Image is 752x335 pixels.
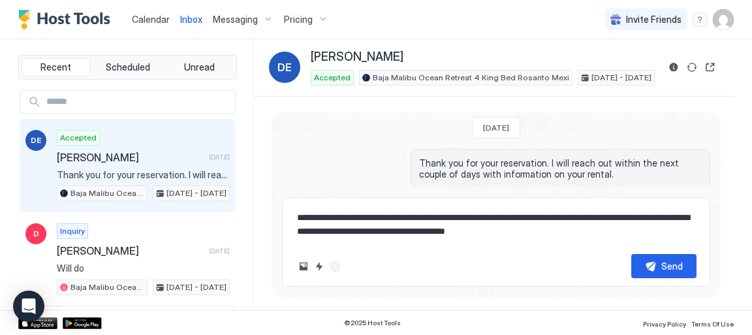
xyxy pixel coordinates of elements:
a: Host Tools Logo [18,10,116,29]
span: DE [31,135,41,146]
span: [DATE] [209,247,230,255]
span: [PERSON_NAME] [57,151,204,164]
input: Input Field [41,91,235,113]
div: Open Intercom Messenger [13,291,44,322]
span: Baja Malibu Ocean Retreat 4 King Bed Rosarito Mexi [70,281,144,293]
button: Send [631,254,697,278]
span: Baja Malibu Ocean Retreat 4 King Bed Rosarito Mexi [373,72,569,84]
span: Baja Malibu Ocean Retreat 4 King Bed Rosarito Mexi [70,187,144,199]
span: Thank you for your reservation. I will reach out within the next couple of days with information ... [57,169,230,181]
span: [DATE] [209,153,230,161]
span: [DATE] - [DATE] [166,187,227,199]
span: [PERSON_NAME] [57,244,204,257]
span: Messaging [213,14,258,25]
a: Google Play Store [63,317,102,329]
button: Scheduled [93,58,163,76]
span: D [33,228,39,240]
span: [PERSON_NAME] [311,50,403,65]
span: Pricing [284,14,313,25]
button: Sync reservation [684,59,700,75]
span: Will do [57,263,230,274]
button: Open reservation [702,59,718,75]
span: Scheduled [106,61,150,73]
span: Accepted [314,72,351,84]
a: Calendar [132,12,170,26]
span: [DATE] [483,123,509,133]
span: Unread [184,61,215,73]
div: User profile [713,9,734,30]
span: Calendar [132,14,170,25]
div: tab-group [18,55,237,80]
a: Privacy Policy [643,316,686,330]
button: Quick reply [311,259,327,274]
a: Terms Of Use [691,316,734,330]
span: © 2025 Host Tools [344,319,401,327]
span: Thank you for your reservation. I will reach out within the next couple of days with information ... [419,157,702,180]
span: Inbox [180,14,202,25]
button: Unread [164,58,234,76]
button: Recent [22,58,91,76]
span: [DATE] - [DATE] [591,72,651,84]
a: App Store [18,317,57,329]
span: [DATE] - [DATE] [166,281,227,293]
span: DE [277,59,292,75]
span: Terms Of Use [691,320,734,328]
span: Recent [40,61,71,73]
a: Inbox [180,12,202,26]
div: menu [692,12,708,27]
button: Reservation information [666,59,681,75]
div: Send [661,259,683,273]
span: Invite Friends [626,14,681,25]
span: Privacy Policy [643,320,686,328]
button: Upload image [296,259,311,274]
span: Accepted [60,132,97,144]
span: Inquiry [60,225,85,237]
